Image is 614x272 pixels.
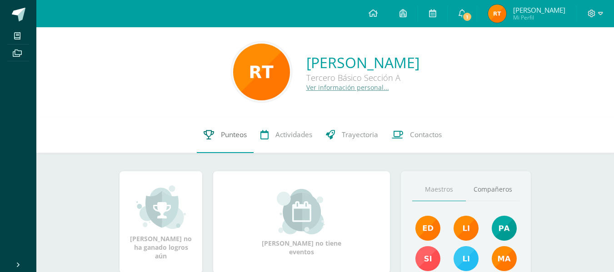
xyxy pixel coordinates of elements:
span: Punteos [221,130,247,139]
span: [PERSON_NAME] [513,5,565,15]
a: Contactos [385,117,449,153]
div: Tercero Básico Sección A [306,72,419,83]
img: 560278503d4ca08c21e9c7cd40ba0529.png [492,246,517,271]
img: 9a586cf1432c4531c60eb269445b92ee.png [233,44,290,100]
div: [PERSON_NAME] no ha ganado logros aún [129,184,193,260]
a: Trayectoria [319,117,385,153]
a: Punteos [197,117,254,153]
a: Ver información personal... [306,83,389,92]
a: Compañeros [466,178,519,201]
a: Maestros [412,178,466,201]
img: 93ccdf12d55837f49f350ac5ca2a40a5.png [454,246,479,271]
div: [PERSON_NAME] no tiene eventos [256,189,347,256]
span: Contactos [410,130,442,139]
span: Trayectoria [342,130,378,139]
span: Mi Perfil [513,14,565,21]
img: 40c28ce654064086a0d3fb3093eec86e.png [492,216,517,241]
img: 5b284e87e7d490fb5ae7296aa8e53f86.png [488,5,506,23]
img: achievement_small.png [136,184,186,230]
img: f40e456500941b1b33f0807dd74ea5cf.png [415,216,440,241]
img: cefb4344c5418beef7f7b4a6cc3e812c.png [454,216,479,241]
a: [PERSON_NAME] [306,53,419,72]
a: Actividades [254,117,319,153]
span: Actividades [275,130,312,139]
img: f1876bea0eda9ed609c3471a3207beac.png [415,246,440,271]
span: 1 [462,12,472,22]
img: event_small.png [277,189,326,234]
